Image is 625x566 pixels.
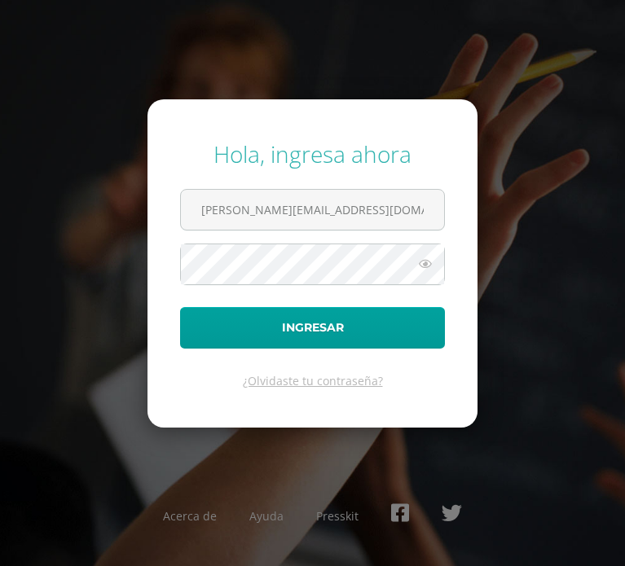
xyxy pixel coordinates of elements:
a: Acerca de [163,508,217,524]
button: Ingresar [180,307,445,349]
a: Ayuda [249,508,284,524]
input: Correo electrónico o usuario [181,190,444,230]
a: Presskit [316,508,359,524]
div: Hola, ingresa ahora [180,138,445,169]
a: ¿Olvidaste tu contraseña? [243,373,383,388]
